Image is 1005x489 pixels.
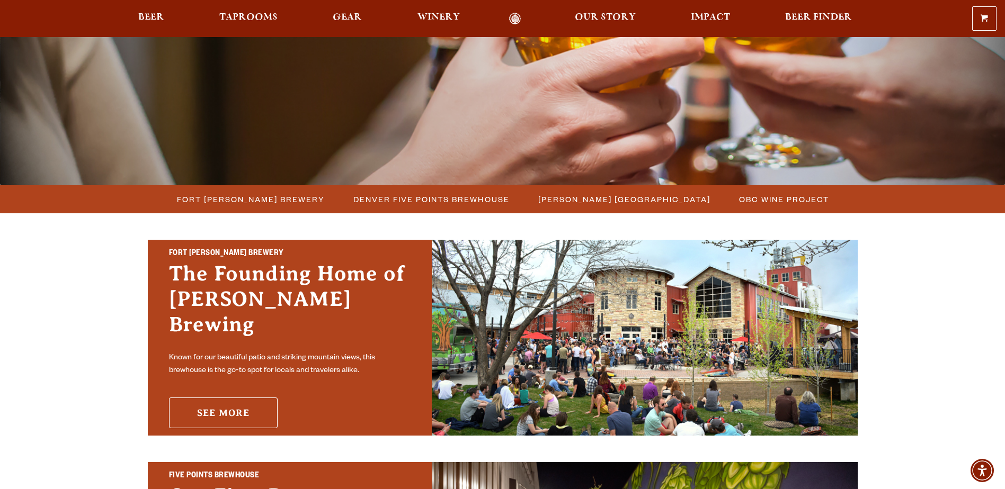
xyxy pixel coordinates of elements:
[333,13,362,22] span: Gear
[177,192,325,207] span: Fort [PERSON_NAME] Brewery
[411,13,467,25] a: Winery
[691,13,730,22] span: Impact
[532,192,716,207] a: [PERSON_NAME] [GEOGRAPHIC_DATA]
[417,13,460,22] span: Winery
[778,13,859,25] a: Beer Finder
[171,192,330,207] a: Fort [PERSON_NAME] Brewery
[138,13,164,22] span: Beer
[575,13,636,22] span: Our Story
[169,469,411,483] h2: Five Points Brewhouse
[219,13,278,22] span: Taprooms
[785,13,852,22] span: Beer Finder
[971,459,994,482] div: Accessibility Menu
[169,247,411,261] h2: Fort [PERSON_NAME] Brewery
[212,13,284,25] a: Taprooms
[131,13,171,25] a: Beer
[353,192,510,207] span: Denver Five Points Brewhouse
[432,240,858,436] img: Fort Collins Brewery & Taproom'
[495,13,535,25] a: Odell Home
[684,13,737,25] a: Impact
[169,352,411,377] p: Known for our beautiful patio and striking mountain views, this brewhouse is the go-to spot for l...
[733,192,834,207] a: OBC Wine Project
[326,13,369,25] a: Gear
[169,261,411,348] h3: The Founding Home of [PERSON_NAME] Brewing
[568,13,643,25] a: Our Story
[169,397,278,428] a: See More
[739,192,829,207] span: OBC Wine Project
[538,192,710,207] span: [PERSON_NAME] [GEOGRAPHIC_DATA]
[347,192,515,207] a: Denver Five Points Brewhouse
